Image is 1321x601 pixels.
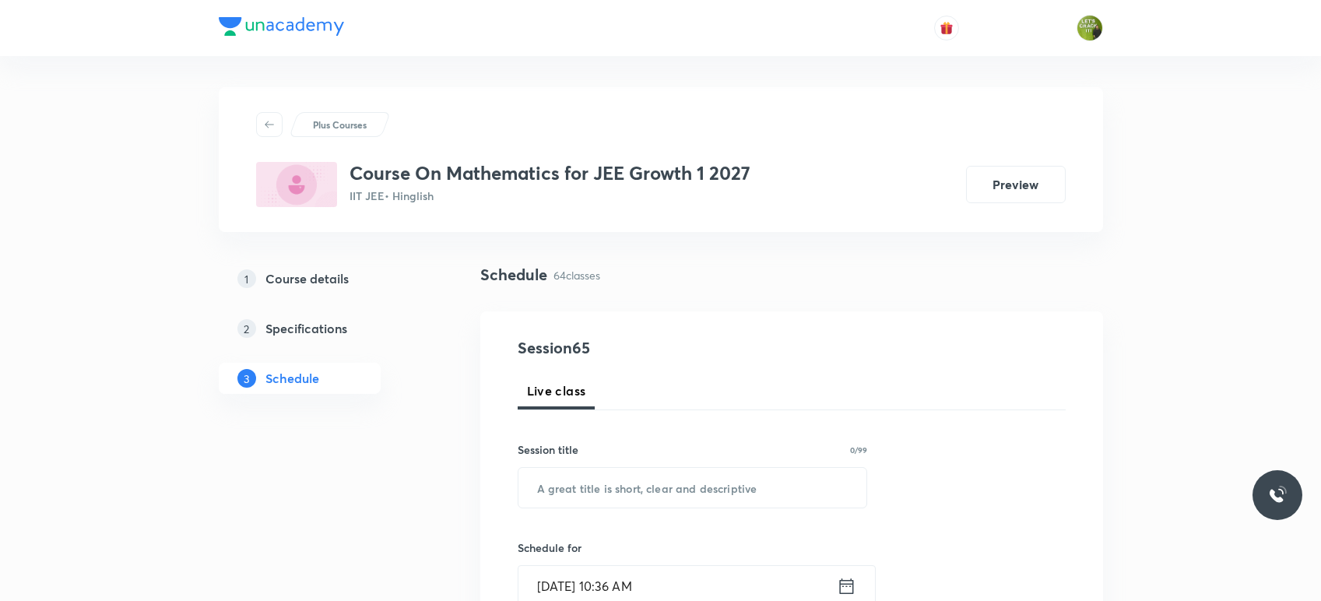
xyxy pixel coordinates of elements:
span: Live class [527,381,586,400]
a: 2Specifications [219,313,430,344]
button: avatar [934,16,959,40]
a: Company Logo [219,17,344,40]
img: Gaurav Uppal [1077,15,1103,41]
h5: Schedule [265,369,319,388]
img: 511A636F-1302-4179-9227-7313F6947821_plus.png [256,162,337,207]
img: Company Logo [219,17,344,36]
p: 64 classes [553,267,600,283]
h4: Session 65 [518,336,802,360]
a: 1Course details [219,263,430,294]
h5: Specifications [265,319,347,338]
p: 1 [237,269,256,288]
h3: Course On Mathematics for JEE Growth 1 2027 [350,162,750,185]
p: 2 [237,319,256,338]
p: IIT JEE • Hinglish [350,188,750,204]
img: avatar [940,21,954,35]
h6: Session title [518,441,578,458]
img: ttu [1268,486,1287,504]
input: A great title is short, clear and descriptive [518,468,867,508]
p: 0/99 [850,446,867,454]
h5: Course details [265,269,349,288]
p: Plus Courses [313,118,367,132]
button: Preview [966,166,1066,203]
h6: Schedule for [518,539,868,556]
p: 3 [237,369,256,388]
h4: Schedule [480,263,547,286]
